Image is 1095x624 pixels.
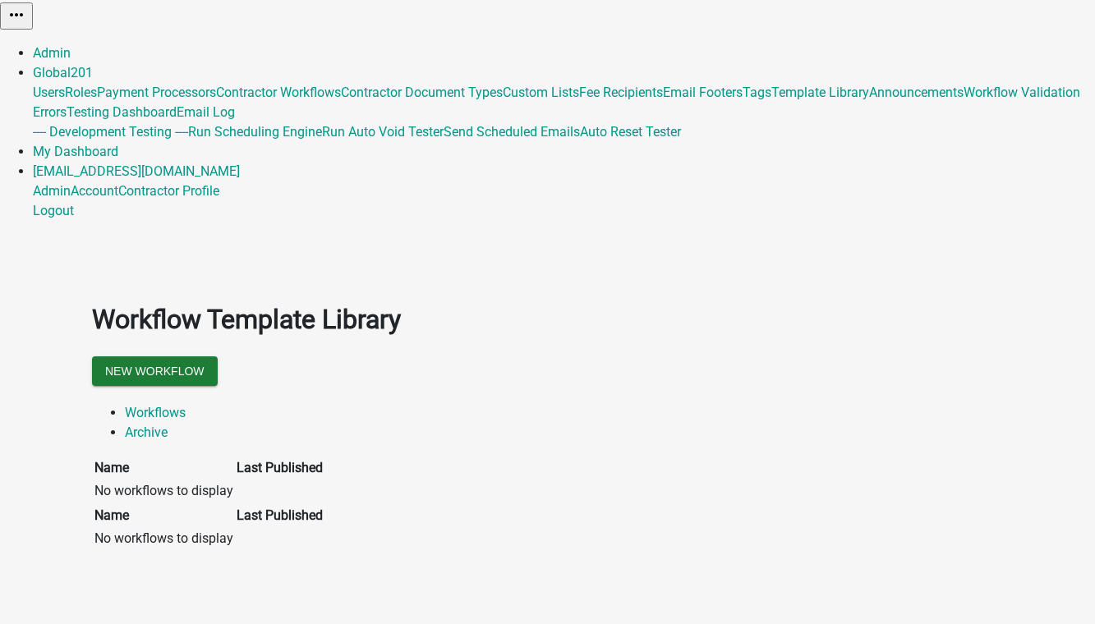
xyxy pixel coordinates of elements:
[33,163,240,179] a: [EMAIL_ADDRESS][DOMAIN_NAME]
[92,356,218,386] button: New Workflow
[33,181,1095,221] div: [EMAIL_ADDRESS][DOMAIN_NAME]
[92,300,1004,339] h1: Workflow Template Library
[236,505,324,526] th: Last Published
[771,85,869,100] a: Template Library
[125,405,186,420] a: Workflows
[33,183,71,199] a: Admin
[97,85,216,100] a: Payment Processors
[125,424,168,440] a: Archive
[7,5,26,25] i: more_horiz
[65,85,97,100] a: Roles
[341,85,503,100] a: Contractor Document Types
[71,65,93,80] span: 201
[503,85,579,100] a: Custom Lists
[71,183,118,199] a: Account
[216,85,341,100] a: Contractor Workflows
[869,85,964,100] a: Announcements
[33,124,188,140] a: ---- Development Testing ----
[322,124,444,140] a: Run Auto Void Tester
[236,457,324,479] th: Last Published
[94,528,234,549] td: No workflows to display
[33,65,93,80] a: Global201
[444,124,580,140] a: Send Scheduled Emails
[33,203,74,218] a: Logout
[33,85,65,100] a: Users
[33,83,1095,142] div: Global201
[663,85,743,100] a: Email Footers
[118,183,219,199] a: Contractor Profile
[177,104,235,120] a: Email Log
[33,45,71,61] a: Admin
[94,505,234,526] th: Name
[67,104,177,120] a: Testing Dashboard
[579,85,663,100] a: Fee Recipients
[94,457,234,479] th: Name
[743,85,771,100] a: Tags
[580,124,681,140] a: Auto Reset Tester
[188,124,322,140] a: Run Scheduling Engine
[94,480,234,502] td: No workflows to display
[33,144,118,159] a: My Dashboard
